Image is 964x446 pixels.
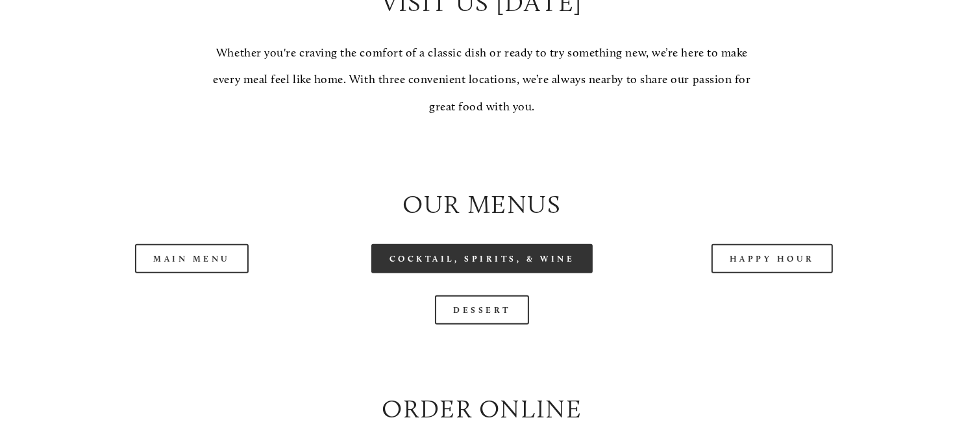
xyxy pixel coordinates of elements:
a: Main Menu [135,244,249,273]
a: Happy Hour [711,244,834,273]
a: Cocktail, Spirits, & Wine [371,244,593,273]
h2: Our Menus [58,186,906,222]
h2: Order Online [58,391,906,427]
a: Dessert [435,295,529,325]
